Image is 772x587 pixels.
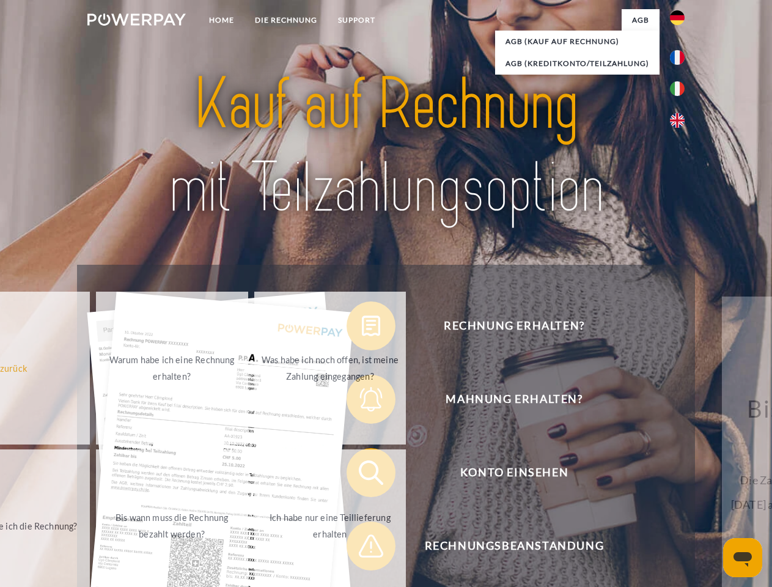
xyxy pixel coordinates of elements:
a: AGB (Kauf auf Rechnung) [495,31,660,53]
img: fr [670,50,685,65]
span: Rechnungsbeanstandung [364,522,664,570]
a: DIE RECHNUNG [244,9,328,31]
img: de [670,10,685,25]
a: Was habe ich noch offen, ist meine Zahlung eingegangen? [254,292,406,445]
img: it [670,81,685,96]
button: Rechnungsbeanstandung [347,522,664,570]
div: Ich habe nur eine Teillieferung erhalten [262,509,399,542]
a: agb [622,9,660,31]
a: AGB (Kreditkonto/Teilzahlung) [495,53,660,75]
img: title-powerpay_de.svg [117,59,655,234]
button: Konto einsehen [347,448,664,497]
iframe: Schaltfläche zum Öffnen des Messaging-Fensters [723,538,762,577]
img: logo-powerpay-white.svg [87,13,186,26]
a: SUPPORT [328,9,386,31]
img: en [670,113,685,128]
a: Home [199,9,244,31]
div: Was habe ich noch offen, ist meine Zahlung eingegangen? [262,352,399,385]
div: Warum habe ich eine Rechnung erhalten? [103,352,241,385]
span: Konto einsehen [364,448,664,497]
div: Bis wann muss die Rechnung bezahlt werden? [103,509,241,542]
